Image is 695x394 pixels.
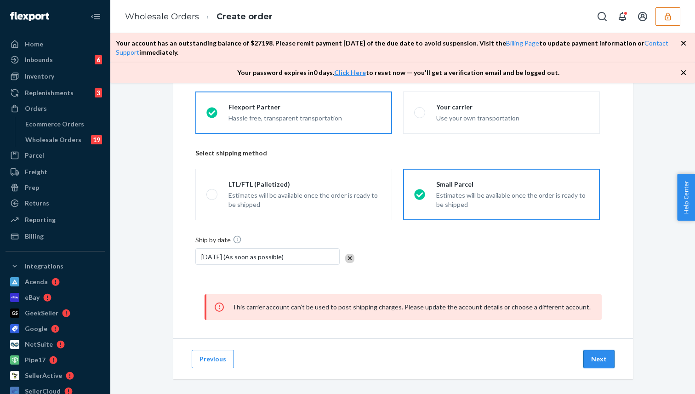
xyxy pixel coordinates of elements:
div: Billing [25,232,44,241]
a: Acenda [6,274,105,289]
div: Wholesale Orders [25,135,81,144]
div: SellerActive [25,371,62,380]
div: Estimates will be available once the order is ready to be shipped [228,191,381,209]
div: Your carrier [436,103,519,112]
div: Hassle free, transparent transportation [228,112,342,123]
a: Pipe17 [6,353,105,367]
a: Inbounds6 [6,52,105,67]
div: GeekSeller [25,308,58,318]
a: Prep [6,180,105,195]
p: Your account has an outstanding balance of $ 27198 . Please remit payment [DATE] of the due date ... [116,39,680,57]
a: Orders [6,101,105,116]
button: Previous [192,350,234,368]
div: Parcel [25,151,44,160]
div: Returns [25,199,49,208]
div: 19 [91,135,102,144]
a: Inventory [6,69,105,84]
div: Ecommerce Orders [25,120,84,129]
div: Small Parcel [436,180,589,189]
a: Wholesale Orders [125,11,199,22]
a: eBay [6,290,105,305]
a: Billing Page [506,39,539,47]
div: Reporting [25,215,56,224]
a: Replenishments3 [6,86,105,100]
div: Orders [25,104,47,113]
a: SellerActive [6,368,105,383]
div: NetSuite [25,340,53,349]
div: Use your own transportation [436,112,519,123]
a: Google [6,321,105,336]
p: Your password expires in 0 days . to reset now — you'll get a verification email and be logged out. [237,68,559,77]
a: Billing [6,229,105,244]
div: Pipe17 [25,355,46,365]
div: Acenda [25,277,48,286]
div: LTL/FTL (Palletized) [228,180,381,189]
div: 6 [95,55,102,64]
a: Ecommerce Orders [21,117,105,131]
div: 3 [95,88,102,97]
div: Flexport Partner [228,103,342,112]
a: GeekSeller [6,306,105,320]
div: Estimates will be available once the order is ready to be shipped [436,191,589,209]
p: Select shipping method [195,148,611,158]
button: Next [583,350,615,368]
button: Integrations [6,259,105,274]
a: Click Here [334,69,366,76]
a: Create order [216,11,273,22]
button: Open Search Box [593,7,611,26]
div: Prep [25,183,39,192]
div: Inbounds [25,55,53,64]
div: Ship by date [195,235,360,248]
button: Help Center [677,174,695,221]
div: Home [25,40,43,49]
div: [DATE] (As soon as possible) [195,248,340,265]
ol: breadcrumbs [118,3,280,30]
button: Open notifications [613,7,632,26]
a: NetSuite [6,337,105,352]
button: Close Navigation [86,7,105,26]
a: Parcel [6,148,105,163]
a: Reporting [6,212,105,227]
div: Inventory [25,72,54,81]
img: Flexport logo [10,12,49,21]
div: This carrier account can’t be used to post shipping charges. Please update the account details or... [205,294,602,320]
button: Open account menu [633,7,652,26]
div: Replenishments [25,88,74,97]
a: Home [6,37,105,51]
div: Google [25,324,47,333]
a: Wholesale Orders19 [21,132,105,147]
div: eBay [25,293,40,302]
div: Integrations [25,262,63,271]
a: Returns [6,196,105,211]
div: Freight [25,167,47,177]
a: Freight [6,165,105,179]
